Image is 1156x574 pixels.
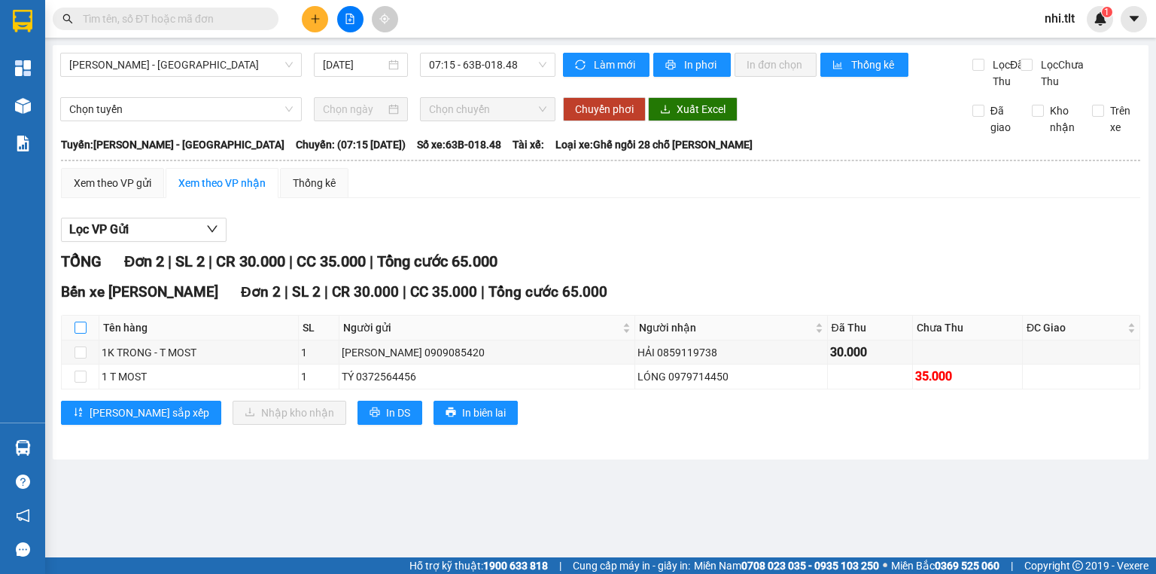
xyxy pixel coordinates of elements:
[343,319,619,336] span: Người gửi
[124,252,164,270] span: Đơn 2
[357,401,422,425] button: printerIn DS
[15,136,31,151] img: solution-icon
[1104,102,1141,136] span: Trên xe
[575,60,588,72] span: sync
[984,102,1021,136] span: Đã giao
[8,17,368,57] div: Bến xe [PERSON_NAME]
[660,104,671,116] span: download
[883,563,887,569] span: ⚪️
[8,91,368,131] div: [GEOGRAPHIC_DATA]
[342,344,632,361] div: [PERSON_NAME] 0909085420
[301,368,336,385] div: 1
[297,252,366,270] span: CC 35.000
[61,283,218,301] span: Bến xe [PERSON_NAME]
[16,508,30,523] span: notification
[488,283,607,301] span: Tổng cước 65.000
[102,368,296,385] div: 1 T MOST
[370,252,373,270] span: |
[73,407,84,419] span: sort-ascending
[62,14,73,24] span: search
[653,53,731,77] button: printerIn phơi
[206,223,218,235] span: down
[637,368,824,385] div: LÓNG 0979714450
[594,56,637,73] span: Làm mới
[332,283,399,301] span: CR 30.000
[573,557,690,574] span: Cung cấp máy in - giấy in:
[16,475,30,489] span: question-circle
[299,316,339,340] th: SL
[337,6,364,32] button: file-add
[665,60,678,72] span: printer
[735,53,817,77] button: In đơn chọn
[15,98,31,114] img: warehouse-icon
[83,11,260,27] input: Tìm tên, số ĐT hoặc mã đơn
[639,319,811,336] span: Người nhận
[410,283,477,301] span: CC 35.000
[233,401,346,425] button: downloadNhập kho nhận
[563,53,649,77] button: syncLàm mới
[323,56,385,73] input: 14/08/2025
[1044,102,1081,136] span: Kho nhận
[417,136,501,153] span: Số xe: 63B-018.48
[851,56,896,73] span: Thống kê
[830,343,911,362] div: 30.000
[462,405,506,421] span: In biên lai
[324,283,328,301] span: |
[69,53,293,76] span: Hồ Chí Minh - Mỹ Tho
[446,407,456,419] span: printer
[891,557,999,574] span: Miền Bắc
[342,368,632,385] div: TÝ 0372564456
[1011,557,1013,574] span: |
[15,440,31,456] img: warehouse-icon
[345,14,355,24] span: file-add
[178,175,266,191] div: Xem theo VP nhận
[69,98,293,121] span: Chọn tuyến
[302,6,328,32] button: plus
[913,316,1023,340] th: Chưa Thu
[483,560,548,572] strong: 1900 633 818
[1035,56,1093,90] span: Lọc Chưa Thu
[559,557,561,574] span: |
[694,557,879,574] span: Miền Nam
[61,252,102,270] span: TỔNG
[310,14,321,24] span: plus
[1104,7,1109,17] span: 1
[16,542,30,557] span: message
[481,283,485,301] span: |
[61,218,227,242] button: Lọc VP Gửi
[935,560,999,572] strong: 0369 525 060
[429,98,547,121] span: Chọn chuyến
[820,53,908,77] button: bar-chartThống kê
[241,283,281,301] span: Đơn 2
[1072,560,1083,571] span: copyright
[90,405,209,421] span: [PERSON_NAME] sắp xếp
[832,60,845,72] span: bar-chart
[429,53,547,76] span: 07:15 - 63B-018.48
[915,367,1020,386] div: 35.000
[301,344,336,361] div: 1
[1094,12,1107,26] img: icon-new-feature
[637,344,824,361] div: HẢI 0859119738
[433,401,518,425] button: printerIn biên lai
[372,6,398,32] button: aim
[296,136,406,153] span: Chuyến: (07:15 [DATE])
[1102,7,1112,17] sup: 1
[99,316,299,340] th: Tên hàng
[684,56,719,73] span: In phơi
[284,283,288,301] span: |
[379,14,390,24] span: aim
[403,283,406,301] span: |
[1121,6,1147,32] button: caret-down
[61,401,221,425] button: sort-ascending[PERSON_NAME] sắp xếp
[175,252,205,270] span: SL 2
[370,407,380,419] span: printer
[409,557,548,574] span: Hỗ trợ kỹ thuật:
[677,101,726,118] span: Xuất Excel
[513,136,544,153] span: Tài xế:
[648,97,738,121] button: downloadXuất Excel
[741,560,879,572] strong: 0708 023 035 - 0935 103 250
[15,60,31,76] img: dashboard-icon
[208,252,212,270] span: |
[61,139,284,151] b: Tuyến: [PERSON_NAME] - [GEOGRAPHIC_DATA]
[1127,12,1141,26] span: caret-down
